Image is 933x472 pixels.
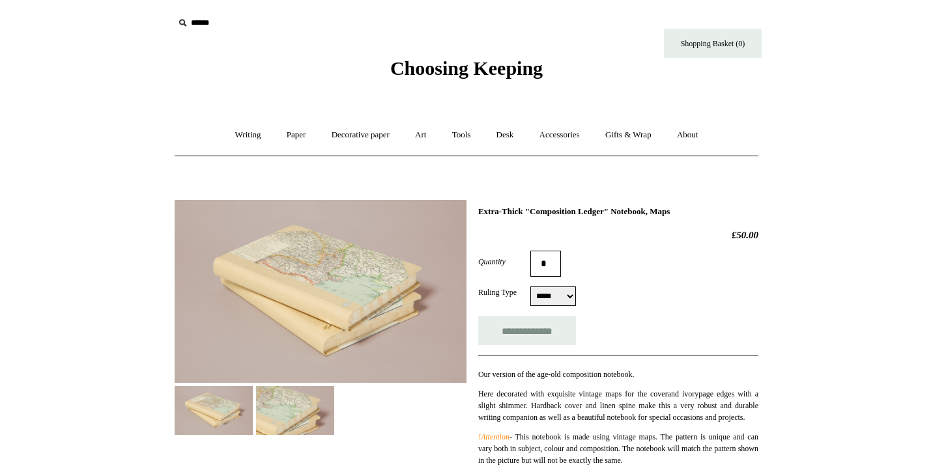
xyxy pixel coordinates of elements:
[664,29,762,58] a: Shopping Basket (0)
[175,200,466,383] img: Extra-Thick "Composition Ledger" Notebook, Maps
[403,118,438,152] a: Art
[478,206,758,217] h1: Extra-Thick "Composition Ledger" Notebook, Maps
[478,256,530,268] label: Quantity
[485,118,526,152] a: Desk
[275,118,318,152] a: Paper
[478,431,758,466] p: - This notebook is made using vintage maps. The pattern is unique and can vary both in subject, c...
[478,432,510,441] em: !Attention
[594,118,663,152] a: Gifts & Wrap
[668,389,699,398] span: and ivory
[256,386,334,435] img: Extra-Thick "Composition Ledger" Notebook, Maps
[223,118,273,152] a: Writing
[390,57,543,79] span: Choosing Keeping
[478,229,758,241] h2: £50.00
[478,388,758,423] p: Here decorated with exquisite vintage maps for the cover page edges with a slight shimmer. Hardba...
[320,118,401,152] a: Decorative paper
[390,68,543,77] a: Choosing Keeping
[478,286,530,298] label: Ruling Type
[528,118,592,152] a: Accessories
[478,368,758,380] p: Our version of the age-old composition notebook.
[665,118,710,152] a: About
[440,118,483,152] a: Tools
[175,386,253,435] img: Extra-Thick "Composition Ledger" Notebook, Maps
